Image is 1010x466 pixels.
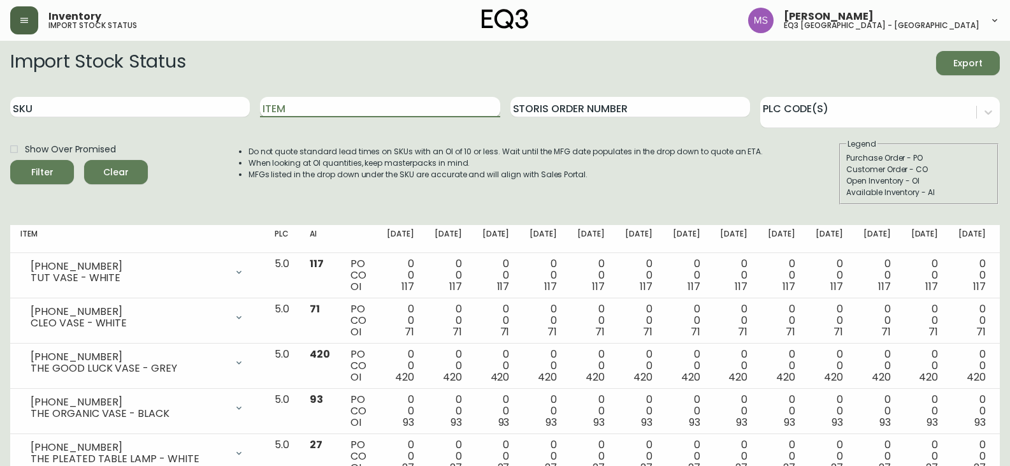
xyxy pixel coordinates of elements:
span: 71 [738,324,747,339]
div: 0 0 [482,258,510,293]
span: 117 [925,279,938,294]
span: Inventory [48,11,101,22]
span: 27 [310,437,322,452]
div: PO CO [350,258,366,293]
div: [PHONE_NUMBER] [31,442,226,453]
span: 93 [927,415,938,430]
h5: eq3 [GEOGRAPHIC_DATA] - [GEOGRAPHIC_DATA] [784,22,979,29]
div: 0 0 [863,349,891,383]
span: Show Over Promised [25,143,116,156]
th: [DATE] [615,225,663,253]
th: [DATE] [901,225,949,253]
div: 0 0 [911,349,939,383]
span: 420 [967,370,986,384]
span: 93 [974,415,986,430]
div: 0 0 [911,394,939,428]
div: PO CO [350,303,366,338]
div: 0 0 [816,394,843,428]
h2: Import Stock Status [10,51,185,75]
span: Clear [94,164,138,180]
span: 117 [735,279,747,294]
div: 0 0 [720,394,747,428]
span: 420 [776,370,795,384]
span: OI [350,415,361,430]
span: 71 [310,302,320,316]
div: 0 0 [530,258,557,293]
span: 93 [593,415,605,430]
legend: Legend [846,138,877,150]
div: 0 0 [530,303,557,338]
td: 5.0 [264,298,299,344]
li: MFGs listed in the drop down under the SKU are accurate and will align with Sales Portal. [249,169,763,180]
span: 71 [452,324,462,339]
button: Clear [84,160,148,184]
div: 0 0 [482,394,510,428]
div: 0 0 [577,258,605,293]
span: 117 [544,279,557,294]
h5: import stock status [48,22,137,29]
span: 71 [833,324,843,339]
div: [PHONE_NUMBER] [31,397,226,408]
td: 5.0 [264,389,299,434]
span: 93 [736,415,747,430]
div: 0 0 [673,394,700,428]
div: 0 0 [673,258,700,293]
div: 0 0 [958,258,986,293]
th: [DATE] [424,225,472,253]
span: 93 [498,415,510,430]
div: 0 0 [530,349,557,383]
th: [DATE] [758,225,805,253]
span: 420 [872,370,891,384]
img: logo [482,9,529,29]
th: [DATE] [805,225,853,253]
span: 71 [405,324,414,339]
span: OI [350,324,361,339]
div: 0 0 [863,258,891,293]
div: 0 0 [625,258,653,293]
div: 0 0 [768,349,795,383]
div: 0 0 [911,303,939,338]
span: 420 [395,370,414,384]
span: 420 [443,370,462,384]
img: 1b6e43211f6f3cc0b0729c9049b8e7af [748,8,774,33]
th: [DATE] [663,225,711,253]
div: 0 0 [577,394,605,428]
span: 420 [310,347,330,361]
div: [PHONE_NUMBER]THE GOOD LUCK VASE - GREY [20,349,254,377]
div: Customer Order - CO [846,164,992,175]
span: 93 [689,415,700,430]
span: 420 [824,370,843,384]
span: 117 [830,279,843,294]
div: [PHONE_NUMBER] [31,261,226,272]
button: Filter [10,160,74,184]
span: 71 [928,324,938,339]
span: 117 [310,256,324,271]
div: 0 0 [577,303,605,338]
div: 0 0 [577,349,605,383]
li: Do not quote standard lead times on SKUs with an OI of 10 or less. Wait until the MFG date popula... [249,146,763,157]
th: [DATE] [567,225,615,253]
span: 71 [500,324,510,339]
span: 71 [595,324,605,339]
div: TUT VASE - WHITE [31,272,226,284]
div: CLEO VASE - WHITE [31,317,226,329]
span: 93 [832,415,843,430]
div: PO CO [350,349,366,383]
th: [DATE] [519,225,567,253]
span: 117 [973,279,986,294]
div: 0 0 [720,258,747,293]
div: 0 0 [435,303,462,338]
div: 0 0 [768,258,795,293]
div: 0 0 [530,394,557,428]
div: 0 0 [387,394,414,428]
div: 0 0 [863,303,891,338]
th: PLC [264,225,299,253]
span: 117 [497,279,510,294]
th: [DATE] [472,225,520,253]
div: 0 0 [482,349,510,383]
div: Available Inventory - AI [846,187,992,198]
span: 420 [919,370,938,384]
span: 93 [784,415,795,430]
span: 117 [592,279,605,294]
span: Export [946,55,990,71]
